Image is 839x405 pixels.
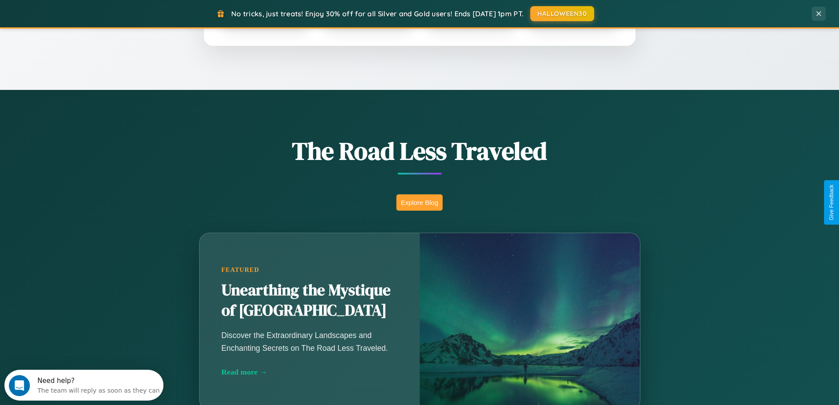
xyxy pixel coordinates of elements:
div: The team will reply as soon as they can [33,15,155,24]
div: Featured [222,266,398,274]
iframe: Intercom live chat discovery launcher [4,370,163,401]
iframe: Intercom live chat [9,375,30,396]
div: Read more → [222,368,398,377]
button: HALLOWEEN30 [530,6,594,21]
div: Need help? [33,7,155,15]
h1: The Road Less Traveled [155,134,684,168]
button: Explore Blog [396,194,443,211]
span: No tricks, just treats! Enjoy 30% off for all Silver and Gold users! Ends [DATE] 1pm PT. [231,9,524,18]
div: Give Feedback [828,185,835,220]
p: Discover the Extraordinary Landscapes and Enchanting Secrets on The Road Less Traveled. [222,329,398,354]
h2: Unearthing the Mystique of [GEOGRAPHIC_DATA] [222,280,398,321]
div: Open Intercom Messenger [4,4,164,28]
